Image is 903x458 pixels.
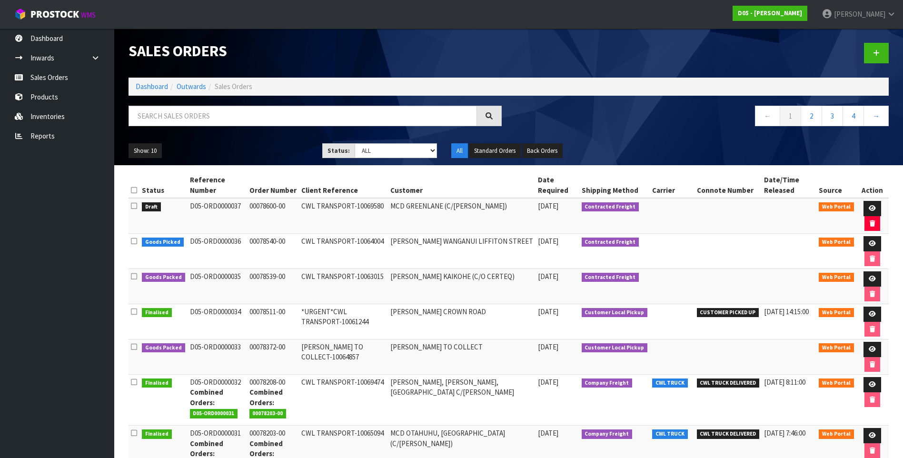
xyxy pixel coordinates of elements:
span: 00078203-00 [249,409,287,418]
small: WMS [81,10,96,20]
th: Customer [388,172,536,198]
th: Source [816,172,856,198]
span: Goods Packed [142,343,185,353]
span: CWL TRUCK [652,378,688,388]
td: D05-ORD0000032 [188,375,247,426]
span: Contracted Freight [582,238,639,247]
td: [PERSON_NAME] TO COLLECT [388,339,536,375]
td: D05-ORD0000034 [188,304,247,339]
a: Dashboard [136,82,168,91]
span: Goods Packed [142,273,185,282]
span: CWL TRUCK [652,429,688,439]
td: CWL TRANSPORT-10064004 [299,234,387,269]
span: Web Portal [819,202,854,212]
th: Carrier [650,172,695,198]
td: 00078539-00 [247,269,299,304]
td: D05-ORD0000036 [188,234,247,269]
strong: Combined Orders: [190,439,223,458]
span: Draft [142,202,161,212]
span: [DATE] [538,272,558,281]
td: MCD GREENLANE (C/[PERSON_NAME]) [388,198,536,234]
span: Company Freight [582,429,633,439]
th: Order Number [247,172,299,198]
span: [DATE] [538,342,558,351]
span: [PERSON_NAME] [834,10,885,19]
span: Web Portal [819,273,854,282]
span: [DATE] 14:15:00 [764,307,809,316]
span: Sales Orders [215,82,252,91]
a: 1 [780,106,801,126]
td: 00078511-00 [247,304,299,339]
span: D05-ORD0000031 [190,409,238,418]
td: 00078600-00 [247,198,299,234]
a: 2 [801,106,822,126]
a: → [863,106,889,126]
span: [DATE] [538,201,558,210]
th: Client Reference [299,172,387,198]
nav: Page navigation [516,106,889,129]
td: 00078372-00 [247,339,299,375]
td: CWL TRANSPORT-10063015 [299,269,387,304]
span: Company Freight [582,378,633,388]
th: Status [139,172,188,198]
td: [PERSON_NAME] WANGANUI LIFFITON STREET [388,234,536,269]
img: cube-alt.png [14,8,26,20]
span: Finalised [142,429,172,439]
td: [PERSON_NAME] KAIKOHE (C/O CERTEQ) [388,269,536,304]
td: *URGENT*CWL TRANSPORT-10061244 [299,304,387,339]
td: [PERSON_NAME], [PERSON_NAME], [GEOGRAPHIC_DATA] C/[PERSON_NAME] [388,375,536,426]
span: Goods Picked [142,238,184,247]
td: CWL TRANSPORT-10069580 [299,198,387,234]
span: CUSTOMER PICKED UP [697,308,759,318]
a: ← [755,106,780,126]
span: [DATE] [538,237,558,246]
td: 00078540-00 [247,234,299,269]
span: CWL TRUCK DELIVERED [697,429,760,439]
td: 00078208-00 [247,375,299,426]
th: Connote Number [695,172,762,198]
span: CWL TRUCK DELIVERED [697,378,760,388]
span: [DATE] 8:11:00 [764,378,805,387]
span: Web Portal [819,343,854,353]
th: Date/Time Released [762,172,816,198]
span: [DATE] [538,307,558,316]
span: Web Portal [819,308,854,318]
td: D05-ORD0000037 [188,198,247,234]
strong: Status: [327,147,350,155]
span: Contracted Freight [582,202,639,212]
td: CWL TRANSPORT-10069474 [299,375,387,426]
a: Outwards [177,82,206,91]
span: Customer Local Pickup [582,343,648,353]
span: [DATE] [538,378,558,387]
button: Show: 10 [129,143,162,159]
span: Customer Local Pickup [582,308,648,318]
button: Back Orders [522,143,563,159]
td: [PERSON_NAME] CROWN ROAD [388,304,536,339]
span: [DATE] [538,428,558,438]
th: Action [856,172,889,198]
span: Contracted Freight [582,273,639,282]
a: 4 [843,106,864,126]
strong: Combined Orders: [190,388,223,407]
span: Finalised [142,308,172,318]
span: ProStock [30,8,79,20]
h1: Sales Orders [129,43,502,60]
th: Shipping Method [579,172,650,198]
th: Date Required [536,172,579,198]
button: All [451,143,468,159]
a: 3 [822,106,843,126]
span: Web Portal [819,238,854,247]
button: Standard Orders [469,143,521,159]
span: Web Portal [819,429,854,439]
span: [DATE] 7:46:00 [764,428,805,438]
strong: Combined Orders: [249,439,283,458]
td: D05-ORD0000033 [188,339,247,375]
span: Web Portal [819,378,854,388]
input: Search sales orders [129,106,477,126]
td: [PERSON_NAME] TO COLLECT-10064857 [299,339,387,375]
strong: D05 - [PERSON_NAME] [738,9,802,17]
td: D05-ORD0000035 [188,269,247,304]
span: Finalised [142,378,172,388]
strong: Combined Orders: [249,388,283,407]
th: Reference Number [188,172,247,198]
